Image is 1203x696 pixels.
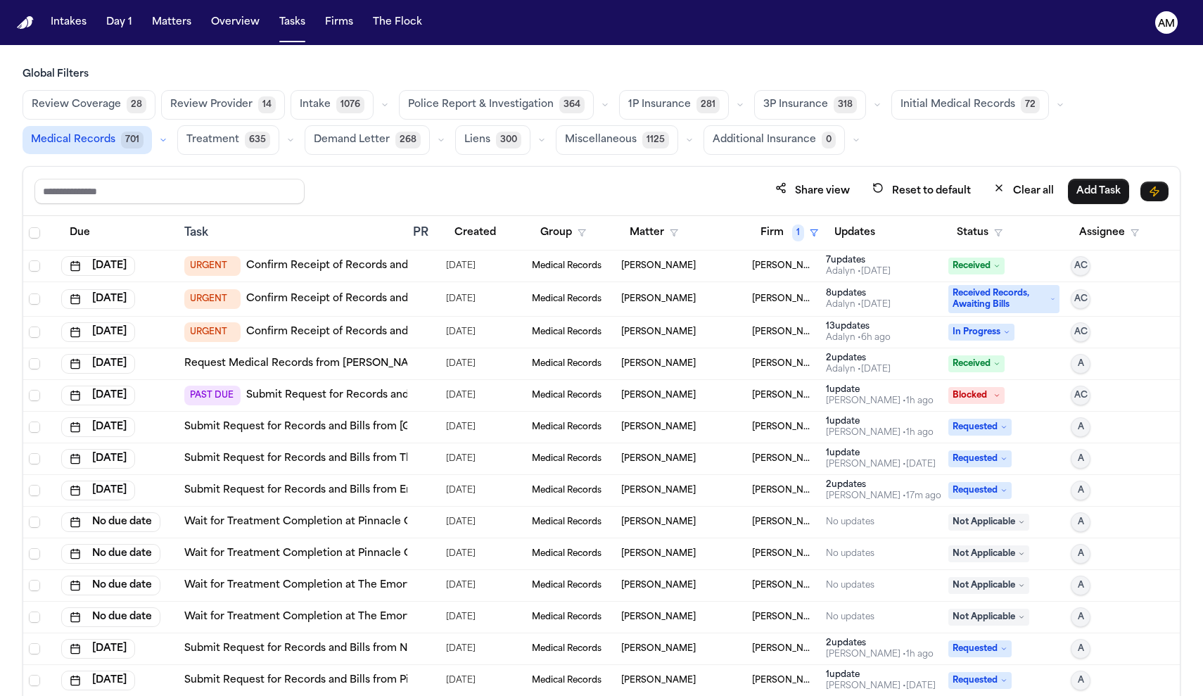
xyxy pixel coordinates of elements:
[696,96,720,113] span: 281
[556,125,678,155] button: Miscellaneous1125
[834,96,857,113] span: 318
[291,90,374,120] button: Intake1076
[274,10,311,35] button: Tasks
[177,125,279,155] button: Treatment635
[45,10,92,35] button: Intakes
[628,98,691,112] span: 1P Insurance
[17,16,34,30] img: Finch Logo
[455,125,530,155] button: Liens300
[408,98,554,112] span: Police Report & Investigation
[399,90,594,120] button: Police Report & Investigation364
[161,90,285,120] button: Review Provider14
[767,178,858,204] button: Share view
[23,68,1180,82] h3: Global Filters
[170,98,253,112] span: Review Provider
[754,90,866,120] button: 3P Insurance318
[464,133,490,147] span: Liens
[245,132,270,148] span: 635
[985,178,1062,204] button: Clear all
[300,98,331,112] span: Intake
[186,133,239,147] span: Treatment
[17,16,34,30] a: Home
[127,96,146,113] span: 28
[314,133,390,147] span: Demand Letter
[704,125,845,155] button: Additional Insurance0
[619,90,729,120] button: 1P Insurance281
[305,125,430,155] button: Demand Letter268
[146,10,197,35] button: Matters
[205,10,265,35] button: Overview
[1021,96,1040,113] span: 72
[1068,179,1129,204] button: Add Task
[23,126,152,154] button: Medical Records701
[1140,182,1169,201] button: Immediate Task
[31,133,115,147] span: Medical Records
[763,98,828,112] span: 3P Insurance
[121,132,144,148] span: 701
[565,133,637,147] span: Miscellaneous
[258,96,276,113] span: 14
[101,10,138,35] button: Day 1
[822,132,836,148] span: 0
[900,98,1015,112] span: Initial Medical Records
[367,10,428,35] button: The Flock
[713,133,816,147] span: Additional Insurance
[32,98,121,112] span: Review Coverage
[23,90,155,120] button: Review Coverage28
[891,90,1049,120] button: Initial Medical Records72
[864,178,979,204] button: Reset to default
[395,132,421,148] span: 268
[336,96,364,113] span: 1076
[559,96,585,113] span: 364
[319,10,359,35] button: Firms
[642,132,669,148] span: 1125
[496,132,521,148] span: 300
